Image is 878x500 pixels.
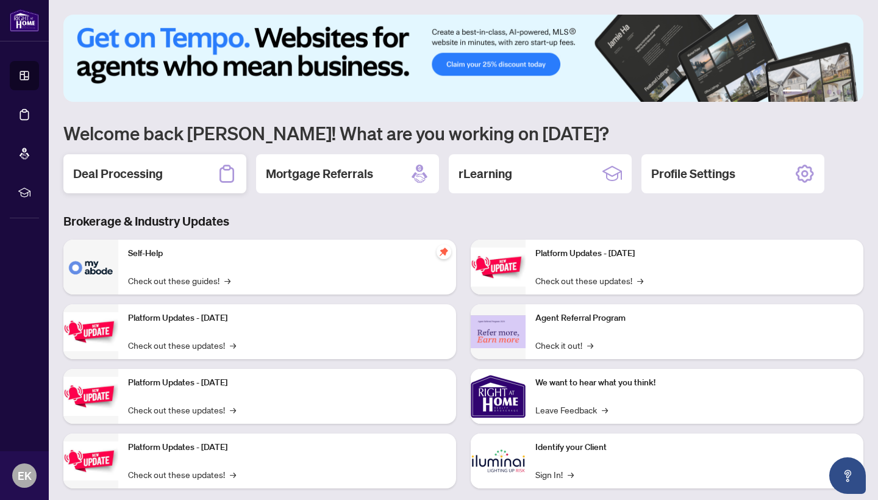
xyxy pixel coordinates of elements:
[471,369,526,424] img: We want to hear what you think!
[535,403,608,416] a: Leave Feedback→
[63,240,118,295] img: Self-Help
[128,376,446,390] p: Platform Updates - [DATE]
[827,90,832,95] button: 4
[18,467,32,484] span: EK
[128,247,446,260] p: Self-Help
[829,457,866,494] button: Open asap
[846,90,851,95] button: 6
[128,312,446,325] p: Platform Updates - [DATE]
[535,274,643,287] a: Check out these updates!→
[602,403,608,416] span: →
[63,377,118,415] img: Platform Updates - July 21, 2025
[266,165,373,182] h2: Mortgage Referrals
[128,441,446,454] p: Platform Updates - [DATE]
[128,338,236,352] a: Check out these updates!→
[128,468,236,481] a: Check out these updates!→
[471,248,526,286] img: Platform Updates - June 23, 2025
[783,90,802,95] button: 1
[535,247,854,260] p: Platform Updates - [DATE]
[10,9,39,32] img: logo
[63,121,863,145] h1: Welcome back [PERSON_NAME]! What are you working on [DATE]?
[230,403,236,416] span: →
[128,274,230,287] a: Check out these guides!→
[63,312,118,351] img: Platform Updates - September 16, 2025
[63,441,118,480] img: Platform Updates - July 8, 2025
[817,90,822,95] button: 3
[437,245,451,259] span: pushpin
[535,468,574,481] a: Sign In!→
[535,441,854,454] p: Identify your Client
[128,403,236,416] a: Check out these updates!→
[63,15,863,102] img: Slide 0
[73,165,163,182] h2: Deal Processing
[471,315,526,349] img: Agent Referral Program
[459,165,512,182] h2: rLearning
[587,338,593,352] span: →
[471,434,526,488] img: Identify your Client
[535,338,593,352] a: Check it out!→
[230,468,236,481] span: →
[224,274,230,287] span: →
[230,338,236,352] span: →
[535,312,854,325] p: Agent Referral Program
[568,468,574,481] span: →
[63,213,863,230] h3: Brokerage & Industry Updates
[651,165,735,182] h2: Profile Settings
[637,274,643,287] span: →
[535,376,854,390] p: We want to hear what you think!
[807,90,812,95] button: 2
[837,90,841,95] button: 5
